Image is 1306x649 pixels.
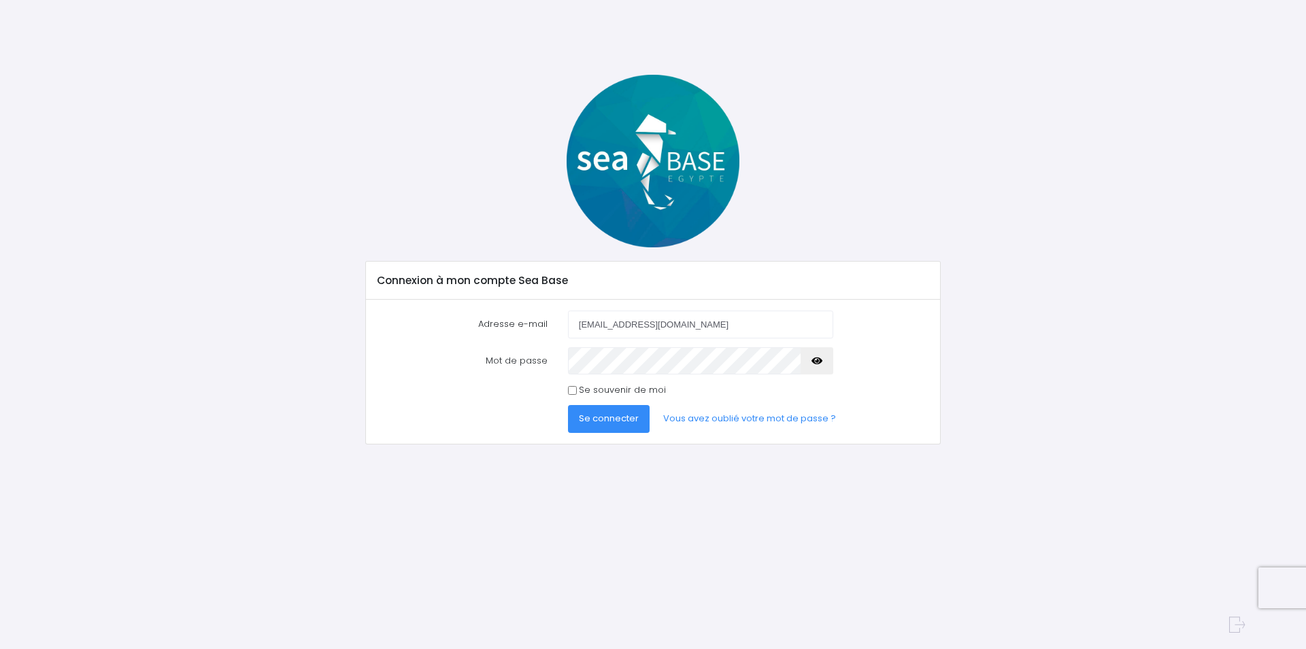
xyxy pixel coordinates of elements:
label: Se souvenir de moi [579,383,666,397]
span: Se connecter [579,412,639,425]
a: Vous avez oublié votre mot de passe ? [652,405,847,432]
label: Mot de passe [367,347,558,374]
div: Connexion à mon compte Sea Base [366,262,939,300]
button: Se connecter [568,405,650,432]
label: Adresse e-mail [367,311,558,338]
